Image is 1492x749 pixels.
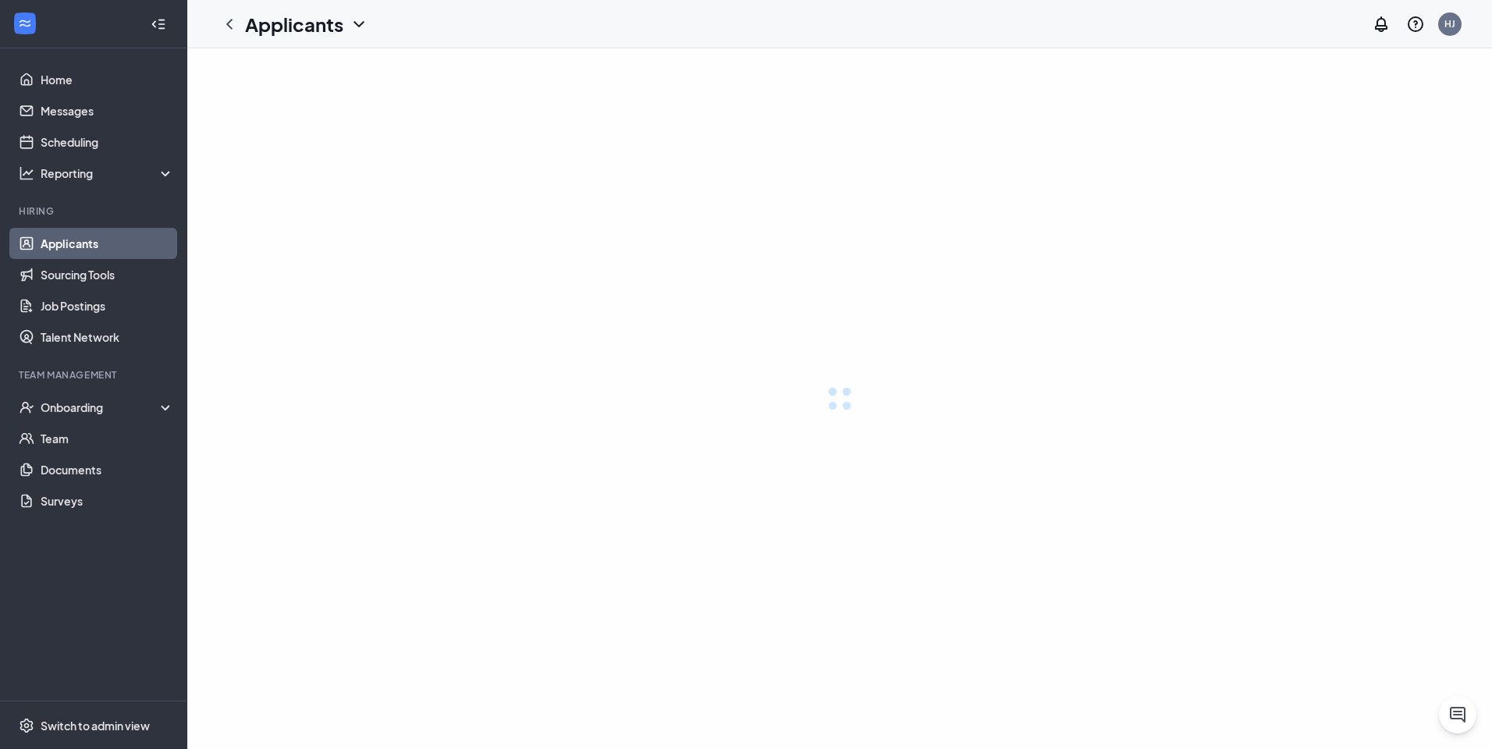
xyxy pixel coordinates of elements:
[41,423,174,454] a: Team
[151,16,166,32] svg: Collapse
[19,718,34,733] svg: Settings
[1439,696,1476,733] button: ChatActive
[1372,15,1391,34] svg: Notifications
[1448,705,1467,724] svg: ChatActive
[19,399,34,415] svg: UserCheck
[41,228,174,259] a: Applicants
[41,454,174,485] a: Documents
[41,321,174,353] a: Talent Network
[41,126,174,158] a: Scheduling
[41,95,174,126] a: Messages
[41,64,174,95] a: Home
[350,15,368,34] svg: ChevronDown
[41,718,150,733] div: Switch to admin view
[19,368,171,382] div: Team Management
[41,399,175,415] div: Onboarding
[245,11,343,37] h1: Applicants
[19,204,171,218] div: Hiring
[220,15,239,34] svg: ChevronLeft
[41,485,174,516] a: Surveys
[41,165,175,181] div: Reporting
[19,165,34,181] svg: Analysis
[41,259,174,290] a: Sourcing Tools
[41,290,174,321] a: Job Postings
[17,16,33,31] svg: WorkstreamLogo
[1406,15,1425,34] svg: QuestionInfo
[1444,17,1455,30] div: HJ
